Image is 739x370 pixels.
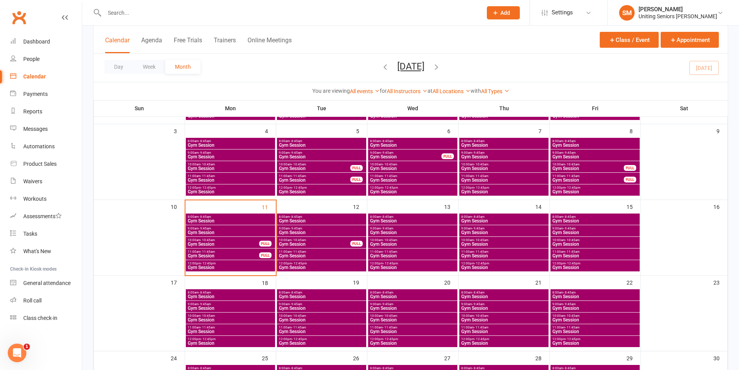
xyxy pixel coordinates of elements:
[370,254,456,258] span: Gym Session
[370,174,456,178] span: 11:00am
[459,100,550,116] th: Thu
[552,302,638,306] span: 9:00am
[370,143,456,148] span: Gym Session
[383,238,397,242] span: - 10:45am
[461,230,547,235] span: Gym Session
[292,262,307,265] span: - 12:45pm
[279,262,365,265] span: 12:00pm
[187,230,273,235] span: Gym Session
[10,155,82,173] a: Product Sales
[552,291,638,294] span: 8:00am
[552,143,638,148] span: Gym Session
[187,242,260,247] span: Gym Session
[370,326,456,329] span: 11:00am
[370,227,456,230] span: 9:00am
[292,186,307,189] span: - 12:45pm
[10,138,82,155] a: Automations
[474,186,489,189] span: - 12:45pm
[381,215,393,219] span: - 8:45am
[279,166,351,171] span: Gym Session
[461,163,547,166] span: 10:00am
[276,100,367,116] th: Tue
[461,155,547,159] span: Gym Session
[290,227,302,230] span: - 9:45am
[187,219,273,223] span: Gym Session
[10,208,82,225] a: Assessments
[461,166,547,171] span: Gym Session
[356,124,367,137] div: 5
[461,186,547,189] span: 12:00pm
[717,124,727,137] div: 9
[370,262,456,265] span: 12:00pm
[279,163,351,166] span: 10:00am
[624,165,636,171] div: FULL
[565,174,580,178] span: - 11:45am
[10,68,82,85] a: Calendar
[552,178,624,182] span: Gym Session
[552,4,573,21] span: Settings
[279,186,365,189] span: 12:00pm
[174,36,202,53] button: Free Trials
[23,297,42,304] div: Roll call
[187,215,273,219] span: 8:00am
[472,227,485,230] span: - 9:45am
[370,306,456,311] span: Gym Session
[461,262,547,265] span: 12:00pm
[563,139,576,143] span: - 8:45am
[23,280,71,286] div: General attendance
[713,276,727,288] div: 23
[713,200,727,213] div: 16
[10,190,82,208] a: Workouts
[474,163,488,166] span: - 10:45am
[201,262,216,265] span: - 12:45pm
[461,139,547,143] span: 8:00am
[370,242,456,247] span: Gym Session
[10,120,82,138] a: Messages
[565,238,580,242] span: - 10:45am
[187,174,273,178] span: 11:00am
[279,174,351,178] span: 11:00am
[461,238,547,242] span: 10:00am
[461,215,547,219] span: 8:00am
[444,200,458,213] div: 13
[23,38,50,45] div: Dashboard
[199,227,211,230] span: - 9:45am
[370,238,456,242] span: 10:00am
[552,186,638,189] span: 12:00pm
[279,250,365,254] span: 11:00am
[552,238,638,242] span: 10:00am
[290,215,302,219] span: - 8:45am
[247,36,292,53] button: Online Meetings
[661,32,719,48] button: Appointment
[461,250,547,254] span: 11:00am
[639,6,717,13] div: [PERSON_NAME]
[563,302,576,306] span: - 9:45am
[187,302,273,306] span: 9:00am
[23,73,46,80] div: Calendar
[387,88,427,94] a: All Instructors
[187,294,273,299] span: Gym Session
[487,6,520,19] button: Add
[279,294,365,299] span: Gym Session
[474,250,488,254] span: - 11:45am
[8,344,26,362] iframe: Intercom live chat
[447,124,458,137] div: 6
[600,32,659,48] button: Class / Event
[471,88,481,94] strong: with
[105,36,130,53] button: Calendar
[552,250,638,254] span: 11:00am
[370,139,456,143] span: 8:00am
[461,302,547,306] span: 9:00am
[566,262,580,265] span: - 12:45pm
[171,200,185,213] div: 10
[259,252,272,258] div: FULL
[370,166,456,171] span: Gym Session
[23,196,47,202] div: Workouts
[565,314,580,318] span: - 10:45am
[290,151,302,155] span: - 9:45am
[383,163,397,166] span: - 10:45am
[201,250,215,254] span: - 11:45am
[461,265,547,270] span: Gym Session
[279,143,365,148] span: Gym Session
[639,13,717,20] div: Uniting Seniors [PERSON_NAME]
